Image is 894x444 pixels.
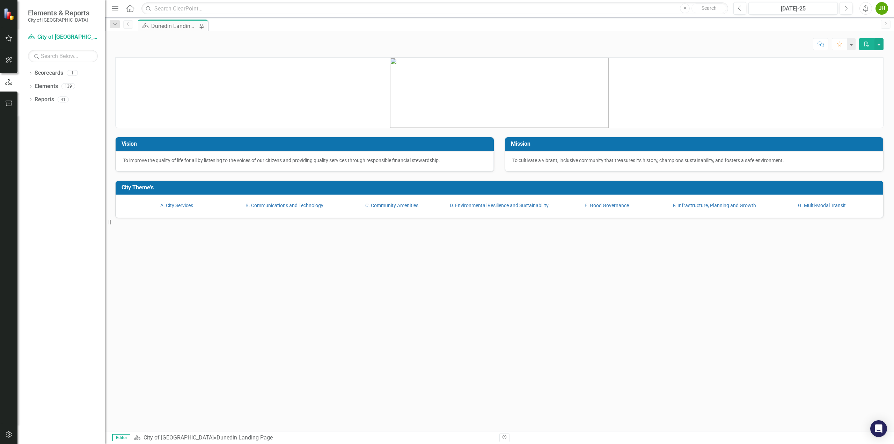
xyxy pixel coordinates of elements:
p: To improve the quality of life for all by listening to the voices of our citizens and providing q... [123,157,486,164]
img: ClearPoint Strategy [3,8,16,20]
div: Dunedin Landing Page [217,434,273,441]
a: City of [GEOGRAPHIC_DATA] [144,434,214,441]
a: F. Infrastructure, Planning and Growth [673,203,756,208]
a: Reports [35,96,54,104]
button: [DATE]-25 [748,2,838,15]
div: [DATE]-25 [751,5,835,13]
a: A. City Services [160,203,193,208]
a: E. Good Governance [585,203,629,208]
input: Search ClearPoint... [141,2,728,15]
span: Elements & Reports [28,9,89,17]
button: JH [875,2,888,15]
a: City of [GEOGRAPHIC_DATA] [28,33,98,41]
a: Scorecards [35,69,63,77]
span: Editor [112,434,130,441]
p: To cultivate a vibrant, inclusive community that treasures its history, champions sustainability,... [512,157,876,164]
a: Elements [35,82,58,90]
h3: Mission [511,141,880,147]
button: Search [691,3,726,13]
div: 41 [58,96,69,102]
h3: City Theme's [122,184,880,191]
div: Dunedin Landing Page [151,22,197,30]
div: Open Intercom Messenger [870,420,887,437]
span: Search [702,5,717,11]
a: D. Environmental Resilience and Sustainability [450,203,549,208]
div: 1 [67,70,78,76]
small: City of [GEOGRAPHIC_DATA] [28,17,89,23]
div: 139 [61,83,75,89]
a: G. Multi-Modal Transit [798,203,846,208]
a: B. Communications and Technology [246,203,323,208]
a: C. Community Amenities [365,203,418,208]
input: Search Below... [28,50,98,62]
h3: Vision [122,141,490,147]
div: » [134,434,494,442]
